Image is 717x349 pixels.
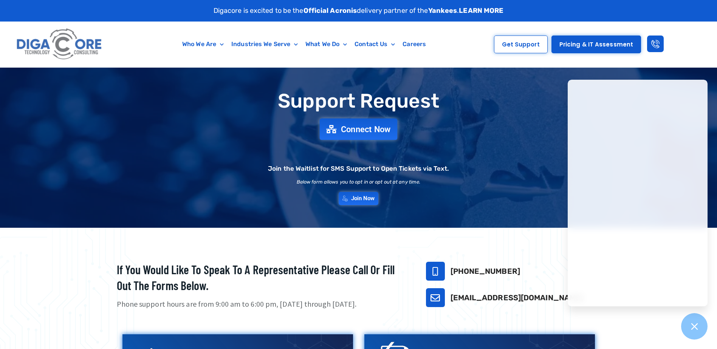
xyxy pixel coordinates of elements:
[341,125,391,133] span: Connect Now
[339,192,379,205] a: Join Now
[214,6,504,16] p: Digacore is excited to be the delivery partner of the .
[302,36,351,53] a: What We Do
[426,288,445,307] a: support@digacore.com
[320,119,398,140] a: Connect Now
[426,262,445,281] a: 732-646-5725
[268,165,449,172] h2: Join the Waitlist for SMS Support to Open Tickets via Text.
[14,25,105,63] img: Digacore logo 1
[502,42,540,47] span: Get Support
[451,267,520,276] a: [PHONE_NUMBER]
[117,299,407,310] p: Phone support hours are from 9:00 am to 6:00 pm, [DATE] through [DATE].
[98,90,619,112] h1: Support Request
[559,42,633,47] span: Pricing & IT Assessment
[451,293,584,302] a: [EMAIL_ADDRESS][DOMAIN_NAME]
[551,36,641,53] a: Pricing & IT Assessment
[568,80,708,306] iframe: Chatgenie Messenger
[304,6,357,15] strong: Official Acronis
[178,36,228,53] a: Who We Are
[117,262,407,293] h2: If you would like to speak to a representative please call or fill out the forms below.
[141,36,467,53] nav: Menu
[297,179,421,184] h2: Below form allows you to opt in or opt out at any time.
[351,36,399,53] a: Contact Us
[428,6,457,15] strong: Yankees
[228,36,302,53] a: Industries We Serve
[351,196,375,201] span: Join Now
[494,36,548,53] a: Get Support
[399,36,430,53] a: Careers
[459,6,503,15] a: LEARN MORE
